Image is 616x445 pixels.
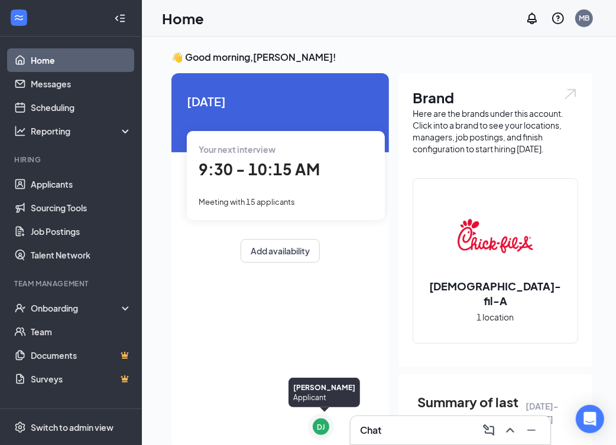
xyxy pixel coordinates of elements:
div: Applicant [293,392,355,403]
button: ComposeMessage [479,421,498,440]
button: Minimize [522,421,541,440]
span: 9:30 - 10:15 AM [199,159,320,179]
a: Sourcing Tools [31,196,132,220]
img: open.6027fd2a22e1237b5b06.svg [563,87,578,101]
span: Summary of last week [417,392,526,433]
h1: Home [162,8,204,28]
svg: ComposeMessage [482,423,496,437]
a: Home [31,48,132,72]
button: Add availability [241,239,320,263]
div: Open Intercom Messenger [576,405,604,433]
svg: Notifications [525,11,539,25]
svg: UserCheck [14,302,26,314]
div: Hiring [14,155,129,165]
div: DJ [317,422,325,432]
div: Reporting [31,125,132,137]
a: Team [31,320,132,343]
h3: 👋 Good morning, [PERSON_NAME] ! [171,51,592,64]
span: [DATE] - [DATE] [526,400,573,426]
span: [DATE] [187,92,374,110]
svg: ChevronUp [503,423,517,437]
div: Here are the brands under this account. Click into a brand to see your locations, managers, job p... [413,107,578,155]
button: ChevronUp [501,421,520,440]
a: Applicants [31,172,132,196]
svg: WorkstreamLogo [13,12,25,24]
span: 1 location [477,310,514,323]
h1: Brand [413,87,578,107]
h3: Chat [360,424,381,437]
svg: Minimize [524,423,539,437]
div: MB [579,13,589,23]
span: Your next interview [199,144,275,155]
div: Switch to admin view [31,421,114,433]
a: SurveysCrown [31,367,132,391]
a: Messages [31,72,132,96]
span: Meeting with 15 applicants [199,197,295,207]
a: Talent Network [31,243,132,267]
h2: [DEMOGRAPHIC_DATA]-fil-A [413,279,578,308]
a: Job Postings [31,220,132,243]
div: [PERSON_NAME] [293,382,355,392]
div: Team Management [14,279,129,289]
svg: QuestionInfo [551,11,565,25]
a: Scheduling [31,96,132,119]
svg: Settings [14,421,26,433]
div: Onboarding [31,302,122,314]
svg: Collapse [114,12,126,24]
img: Chick-fil-A [458,198,533,274]
a: DocumentsCrown [31,343,132,367]
svg: Analysis [14,125,26,137]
